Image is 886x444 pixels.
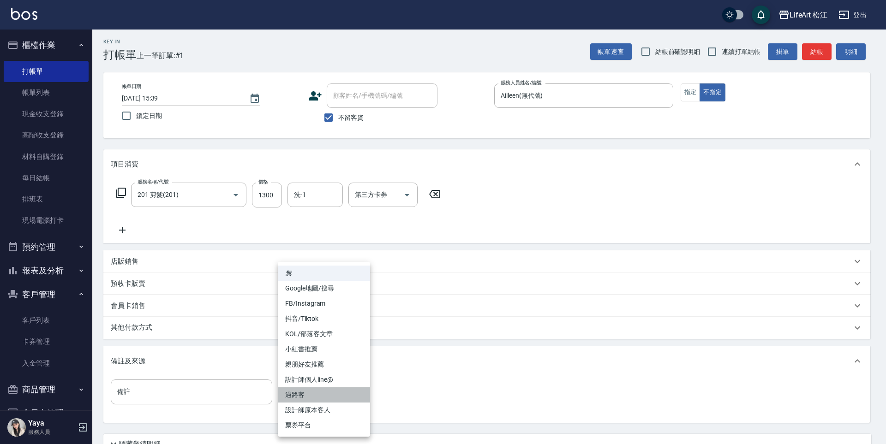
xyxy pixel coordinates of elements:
[278,326,370,342] li: KOL/部落客文章
[278,342,370,357] li: 小紅書推薦
[278,311,370,326] li: 抖音/Tiktok
[278,296,370,311] li: FB/Instagram
[278,372,370,387] li: 設計師個人line@
[285,268,292,278] em: 無
[278,418,370,433] li: 票券平台
[278,357,370,372] li: 親朋好友推薦
[278,387,370,403] li: 過路客
[278,281,370,296] li: Google地圖/搜尋
[278,403,370,418] li: 設計師原本客人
